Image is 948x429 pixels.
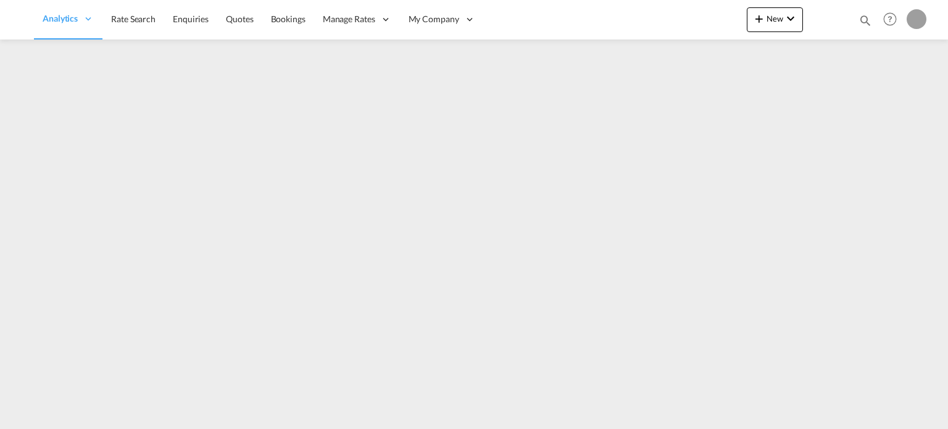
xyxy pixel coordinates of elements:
button: icon-plus 400-fgNewicon-chevron-down [747,7,803,32]
span: Help [879,9,900,30]
span: Manage Rates [323,13,375,25]
md-icon: icon-plus 400-fg [752,11,767,26]
div: icon-magnify [859,14,872,32]
span: New [752,14,798,23]
md-icon: icon-chevron-down [783,11,798,26]
div: Help [879,9,907,31]
span: Rate Search [111,14,156,24]
md-icon: icon-magnify [859,14,872,27]
span: My Company [409,13,459,25]
span: Quotes [226,14,253,24]
span: Bookings [271,14,306,24]
span: Enquiries [173,14,209,24]
span: Analytics [43,12,78,25]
